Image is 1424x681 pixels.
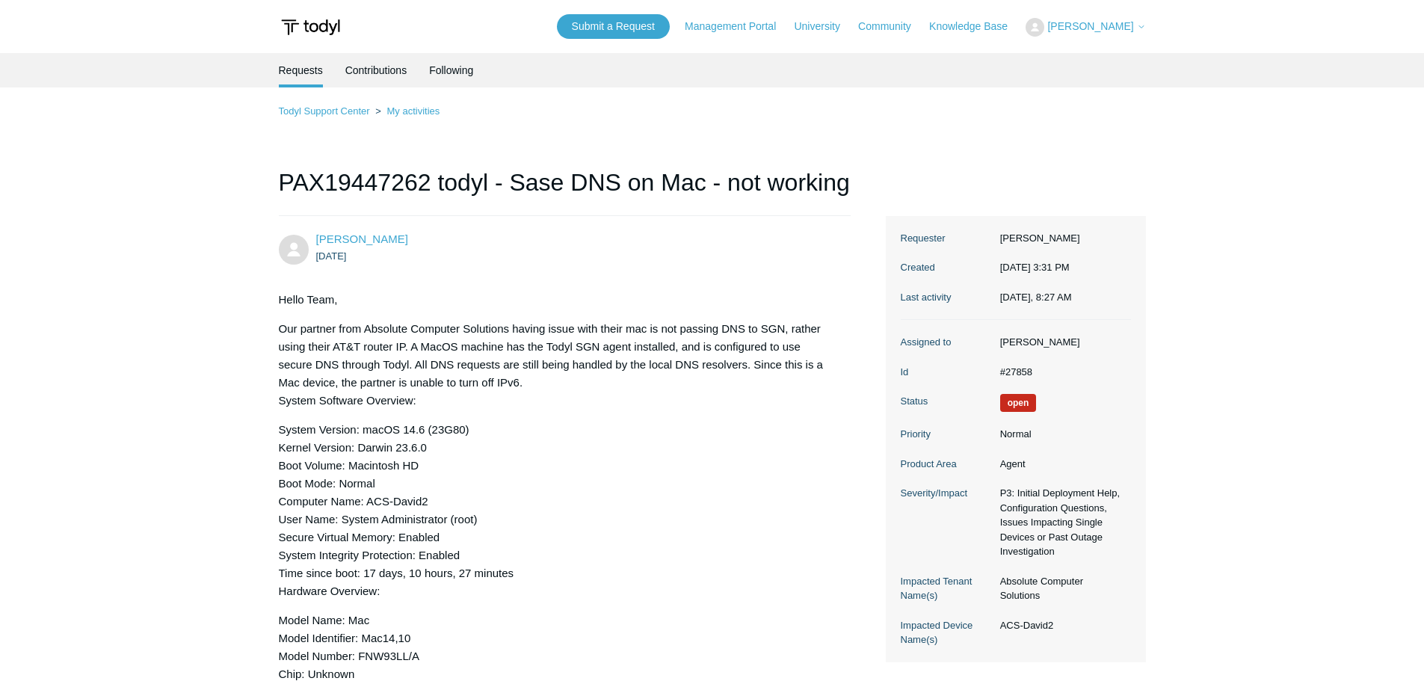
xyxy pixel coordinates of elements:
a: University [794,19,854,34]
dd: Normal [993,427,1131,442]
a: Contributions [345,53,407,87]
dt: Assigned to [901,335,993,350]
dt: Product Area [901,457,993,472]
li: Requests [279,53,323,87]
a: Management Portal [685,19,791,34]
dd: #27858 [993,365,1131,380]
dt: Last activity [901,290,993,305]
time: 09/02/2025, 15:31 [1000,262,1070,273]
dt: Created [901,260,993,275]
time: 09/02/2025, 15:31 [316,250,347,262]
a: My activities [386,105,440,117]
time: 09/09/2025, 08:27 [1000,292,1072,303]
dt: Requester [901,231,993,246]
span: We are working on a response for you [1000,394,1037,412]
dt: Impacted Tenant Name(s) [901,574,993,603]
dd: P3: Initial Deployment Help, Configuration Questions, Issues Impacting Single Devices or Past Out... [993,486,1131,559]
p: Our partner from Absolute Computer Solutions having issue with their mac is not passing DNS to SG... [279,320,836,410]
span: Alisher Azimov [316,232,408,245]
li: Todyl Support Center [279,105,373,117]
a: Knowledge Base [929,19,1023,34]
dt: Severity/Impact [901,486,993,501]
a: Community [858,19,926,34]
button: [PERSON_NAME] [1026,18,1145,37]
p: Hello Team, [279,291,836,309]
a: Todyl Support Center [279,105,370,117]
img: Todyl Support Center Help Center home page [279,13,342,41]
dd: [PERSON_NAME] [993,231,1131,246]
a: Following [429,53,473,87]
dd: ACS-David2 [993,618,1131,633]
h1: PAX19447262 todyl - Sase DNS on Mac - not working [279,164,851,216]
dt: Priority [901,427,993,442]
dd: [PERSON_NAME] [993,335,1131,350]
dt: Id [901,365,993,380]
dt: Impacted Device Name(s) [901,618,993,647]
a: [PERSON_NAME] [316,232,408,245]
dt: Status [901,394,993,409]
a: Submit a Request [557,14,670,39]
dd: Agent [993,457,1131,472]
p: System Version: macOS 14.6 (23G80) Kernel Version: Darwin 23.6.0 Boot Volume: Macintosh HD Boot M... [279,421,836,600]
li: My activities [372,105,440,117]
span: [PERSON_NAME] [1047,20,1133,32]
dd: Absolute Computer Solutions [993,574,1131,603]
